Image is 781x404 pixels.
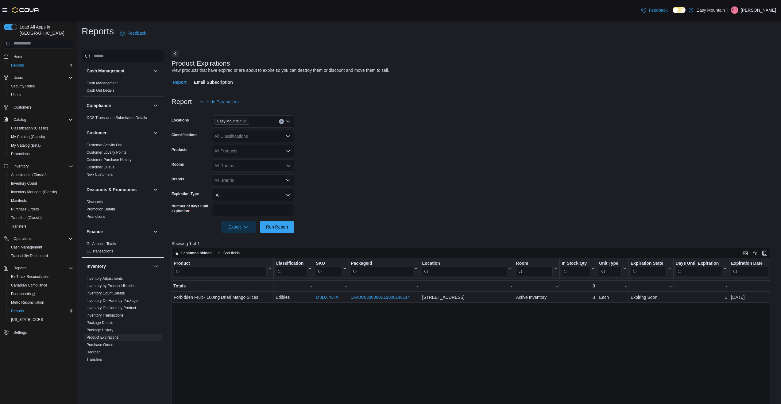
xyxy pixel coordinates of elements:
button: Open list of options [286,178,291,183]
button: Cash Management [152,67,159,75]
span: My Catalog (Beta) [9,142,73,149]
a: Transfers [9,223,29,230]
div: 3 [562,282,595,290]
div: In Stock Qty [562,260,590,266]
h3: Product Expirations [172,60,230,67]
div: [STREET_ADDRESS] [422,294,512,301]
span: Reports [11,309,24,314]
div: Expiring Soon [631,294,672,301]
button: Inventory [1,162,75,171]
span: Customers [11,103,73,111]
div: Customer [82,141,164,181]
button: Finance [87,229,151,235]
span: Users [11,92,21,97]
span: Sort fields [223,251,240,256]
button: Compliance [87,102,151,109]
span: Adjustments (Classic) [11,172,47,177]
button: Operations [1,234,75,243]
div: - [276,282,312,290]
img: Cova [12,7,40,13]
div: Expiration State [631,260,667,276]
a: Inventory by Product Historical [87,284,137,288]
a: Reports [9,62,26,69]
span: BioTrack Reconciliation [9,273,73,280]
a: OCS Transaction Submission Details [87,116,147,120]
a: Transfers [87,357,102,362]
div: Expiration Date [731,260,768,276]
label: Brands [172,177,184,182]
label: Locations [172,118,189,123]
span: Reorder [87,350,100,355]
div: Days Until Expiration [675,260,722,276]
button: Expiration State [631,260,672,276]
span: Classification (Classic) [11,126,48,131]
span: Inventory Adjustments [87,276,123,281]
button: Product [174,260,272,276]
span: GL Account Totals [87,241,116,246]
button: Open list of options [286,163,291,168]
span: Purchase Orders [11,207,39,212]
a: Dashboards [6,290,75,298]
span: My Catalog (Beta) [11,143,41,148]
a: [US_STATE] CCRS [9,316,45,323]
span: OCS Transaction Submission Details [87,115,147,120]
a: Reorder [87,350,100,354]
span: Dashboards [9,290,73,298]
button: Metrc Reconciliation [6,298,75,307]
button: Transfers (Classic) [6,214,75,222]
p: [PERSON_NAME] [741,6,776,14]
button: Location [422,260,512,276]
a: Discounts [87,200,103,204]
button: Cash Management [87,68,151,74]
button: Enter fullscreen [761,249,768,257]
button: Traceabilty Dashboard [6,252,75,260]
button: PackageId [351,260,418,276]
button: Transfers [6,222,75,231]
button: Reports [1,264,75,272]
span: Inventory [11,163,73,170]
span: Email Subscription [194,76,233,88]
span: Hide Parameters [207,99,239,105]
button: Display options [751,249,759,257]
div: PackageId [351,260,413,266]
div: - [516,282,558,290]
a: Cash Management [87,81,118,85]
span: Users [14,75,23,80]
span: Adjustments (Classic) [9,171,73,179]
a: Customer Activity List [87,143,122,147]
div: - [351,282,418,290]
button: Unit Type [599,260,627,276]
span: Run Report [266,224,288,230]
button: Users [1,73,75,82]
span: Easy Mountain [217,118,242,124]
a: Customer Purchase History [87,158,132,162]
a: Cash Out Details [87,88,114,93]
span: Inventory On Hand by Package [87,298,138,303]
span: Dashboards [11,291,36,296]
span: Feedback [127,30,146,36]
span: Purchase Orders [87,342,114,347]
span: Catalog [11,116,73,123]
span: Report [173,76,187,88]
a: GL Transactions [87,249,113,253]
a: Promotions [87,214,105,219]
span: Traceabilty Dashboard [9,252,73,260]
a: Home [11,53,26,60]
span: Reports [11,264,73,272]
span: New Customers [87,172,113,177]
a: Adjustments (Classic) [9,171,49,179]
span: Classification (Classic) [9,125,73,132]
div: Room [516,260,553,276]
div: View products that have expired or are about to expire so you can destroy them or discount and mo... [172,67,389,74]
a: Customer Queue [87,165,114,169]
div: Edibles [276,294,312,301]
button: My Catalog (Beta) [6,141,75,150]
button: SKU [316,260,347,276]
a: Reports [9,307,26,315]
span: Reports [9,307,73,315]
span: Customer Purchase History [87,157,132,162]
a: Traceabilty Dashboard [9,252,50,260]
button: Remove Easy Mountain from selection in this group [243,119,246,123]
